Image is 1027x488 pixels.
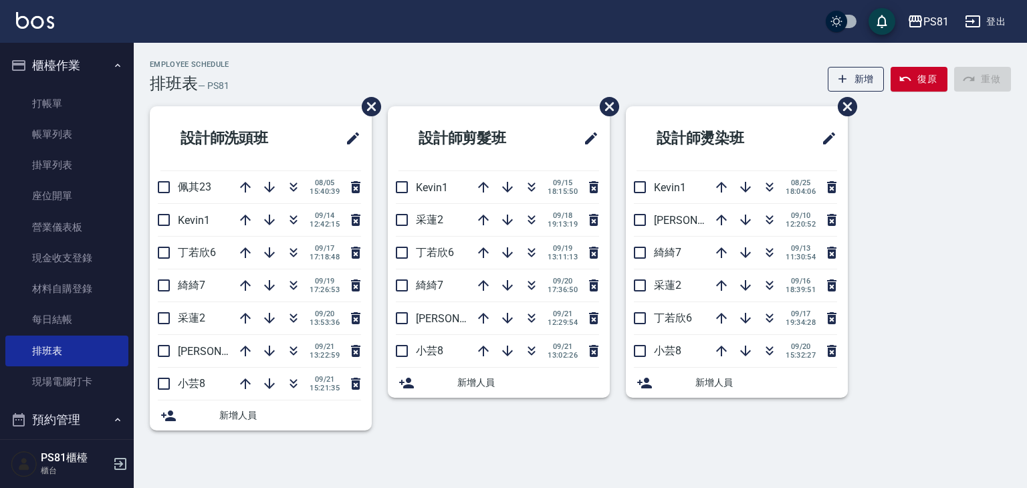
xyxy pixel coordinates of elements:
[548,244,578,253] span: 09/19
[5,119,128,150] a: 帳單列表
[5,304,128,335] a: 每日結帳
[310,277,340,285] span: 09/19
[310,211,340,220] span: 09/14
[828,67,885,92] button: 新增
[626,368,848,398] div: 新增人員
[310,342,340,351] span: 09/21
[959,9,1011,34] button: 登出
[178,180,211,193] span: 佩其23
[337,122,361,154] span: 修改班表的標題
[11,451,37,477] img: Person
[654,312,692,324] span: 丁若欣6
[416,181,448,194] span: Kevin1
[310,285,340,294] span: 17:26:53
[416,246,454,259] span: 丁若欣6
[5,273,128,304] a: 材料自購登錄
[310,351,340,360] span: 13:22:59
[5,402,128,437] button: 預約管理
[548,310,578,318] span: 09/21
[310,375,340,384] span: 09/21
[786,277,816,285] span: 09/16
[654,181,686,194] span: Kevin1
[590,87,621,126] span: 刪除班表
[310,310,340,318] span: 09/20
[923,13,949,30] div: PS81
[548,178,578,187] span: 09/15
[5,212,128,243] a: 營業儀表板
[575,122,599,154] span: 修改班表的標題
[786,351,816,360] span: 15:32:27
[786,220,816,229] span: 12:20:52
[310,244,340,253] span: 09/17
[352,87,383,126] span: 刪除班表
[219,408,361,422] span: 新增人員
[416,213,443,226] span: 采蓮2
[150,60,229,69] h2: Employee Schedule
[178,312,205,324] span: 采蓮2
[654,214,740,227] span: [PERSON_NAME]3
[178,345,264,358] span: [PERSON_NAME]3
[310,220,340,229] span: 12:42:15
[813,122,837,154] span: 修改班表的標題
[786,178,816,187] span: 08/25
[654,279,681,291] span: 采蓮2
[654,344,681,357] span: 小芸8
[41,465,109,477] p: 櫃台
[828,87,859,126] span: 刪除班表
[548,277,578,285] span: 09/20
[310,187,340,196] span: 15:40:39
[891,67,947,92] button: 復原
[786,285,816,294] span: 18:39:51
[786,187,816,196] span: 18:04:06
[5,243,128,273] a: 現金收支登錄
[310,384,340,392] span: 15:21:35
[457,376,599,390] span: 新增人員
[902,8,954,35] button: PS81
[548,187,578,196] span: 18:15:50
[548,351,578,360] span: 13:02:26
[150,400,372,431] div: 新增人員
[5,336,128,366] a: 排班表
[5,48,128,83] button: 櫃檯作業
[41,451,109,465] h5: PS81櫃檯
[5,366,128,397] a: 現場電腦打卡
[398,114,550,162] h2: 設計師剪髮班
[548,211,578,220] span: 09/18
[548,253,578,261] span: 13:11:13
[178,214,210,227] span: Kevin1
[5,180,128,211] a: 座位開單
[786,253,816,261] span: 11:30:54
[548,220,578,229] span: 19:13:19
[869,8,895,35] button: save
[178,246,216,259] span: 丁若欣6
[786,211,816,220] span: 09/10
[548,342,578,351] span: 09/21
[5,88,128,119] a: 打帳單
[695,376,837,390] span: 新增人員
[786,244,816,253] span: 09/13
[16,12,54,29] img: Logo
[310,318,340,327] span: 13:53:36
[388,368,610,398] div: 新增人員
[786,310,816,318] span: 09/17
[310,178,340,187] span: 08/05
[310,253,340,261] span: 17:18:48
[548,318,578,327] span: 12:29:54
[5,150,128,180] a: 掛單列表
[178,377,205,390] span: 小芸8
[198,79,229,93] h6: — PS81
[178,279,205,291] span: 綺綺7
[786,318,816,327] span: 19:34:28
[637,114,788,162] h2: 設計師燙染班
[416,312,502,325] span: [PERSON_NAME]3
[416,279,443,291] span: 綺綺7
[548,285,578,294] span: 17:36:50
[416,344,443,357] span: 小芸8
[654,246,681,259] span: 綺綺7
[150,74,198,93] h3: 排班表
[160,114,312,162] h2: 設計師洗頭班
[786,342,816,351] span: 09/20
